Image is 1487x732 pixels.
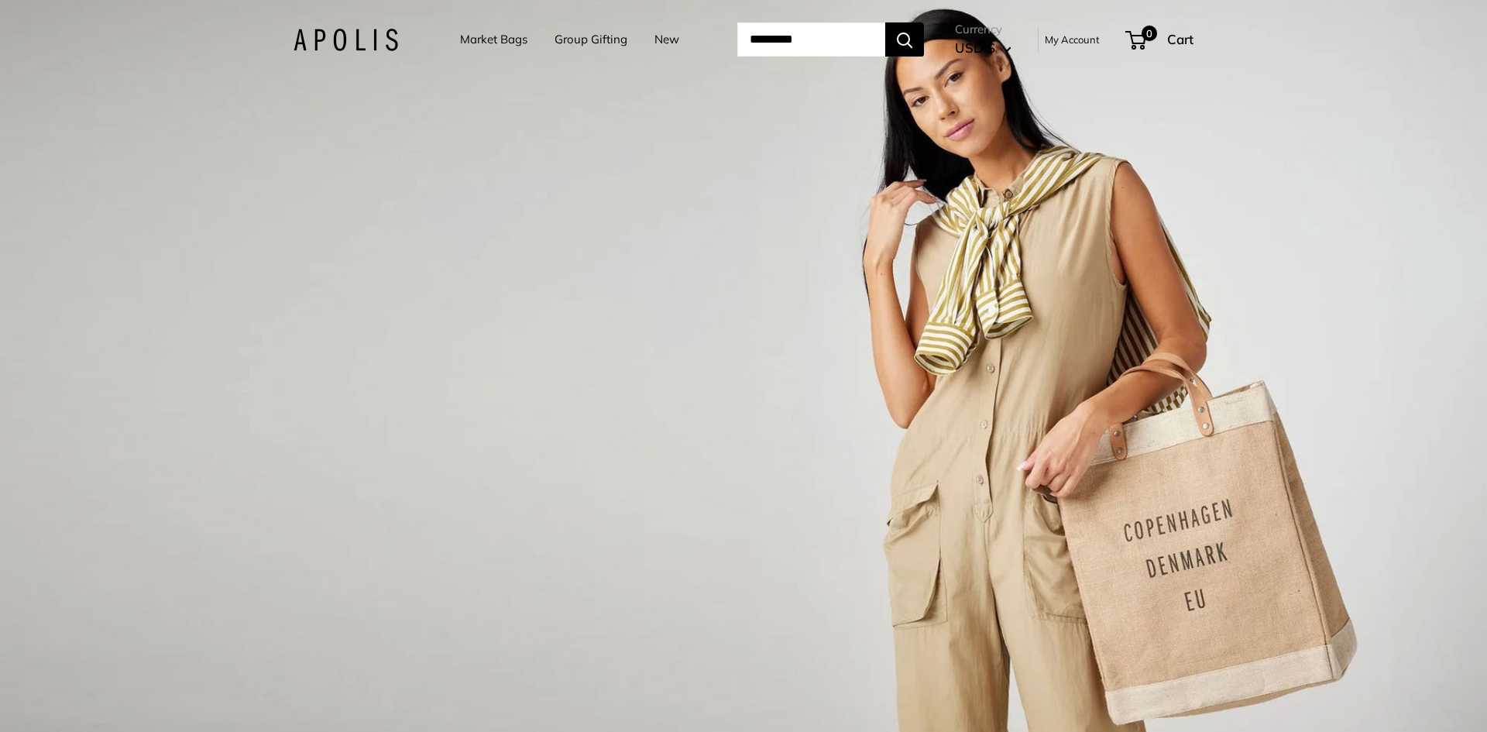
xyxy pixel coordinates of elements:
a: Market Bags [460,29,527,50]
a: 0 Cart [1127,27,1193,52]
a: My Account [1045,30,1100,49]
span: USD $ [955,40,995,56]
input: Search... [737,22,885,57]
img: Apolis [294,29,398,51]
button: USD $ [955,36,1011,60]
span: 0 [1142,26,1157,41]
a: Group Gifting [555,29,627,50]
a: New [654,29,679,50]
button: Search [885,22,924,57]
span: Cart [1167,31,1193,47]
span: Currency [955,19,1011,40]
